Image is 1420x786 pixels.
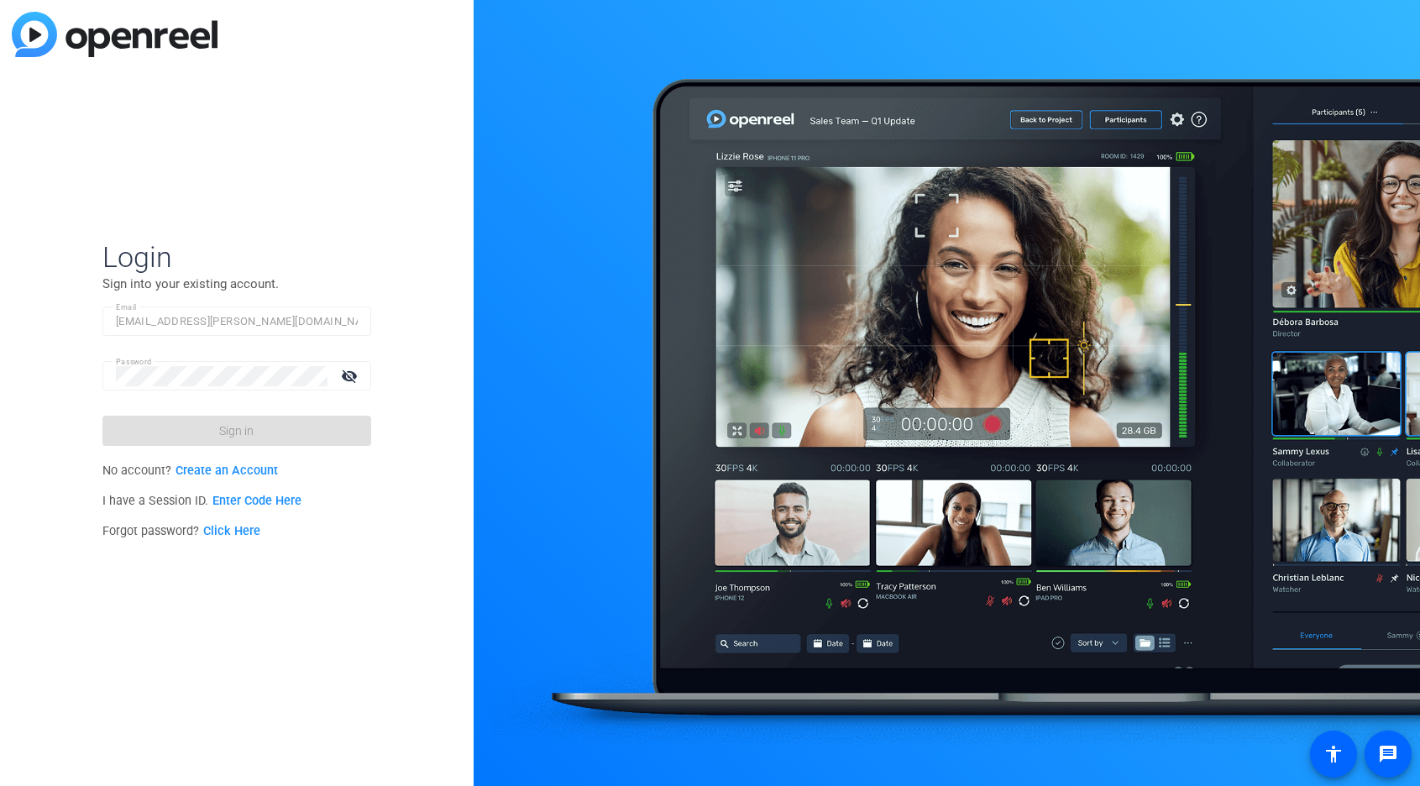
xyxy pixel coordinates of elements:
[102,464,278,478] span: No account?
[102,494,301,508] span: I have a Session ID.
[116,302,137,312] mat-label: Email
[331,364,371,388] mat-icon: visibility_off
[102,524,260,538] span: Forgot password?
[116,357,152,366] mat-label: Password
[102,239,371,275] span: Login
[1323,744,1344,764] mat-icon: accessibility
[203,524,260,538] a: Click Here
[1378,744,1398,764] mat-icon: message
[116,312,358,332] input: Enter Email Address
[12,12,217,57] img: blue-gradient.svg
[212,494,301,508] a: Enter Code Here
[102,275,371,293] p: Sign into your existing account.
[176,464,278,478] a: Create an Account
